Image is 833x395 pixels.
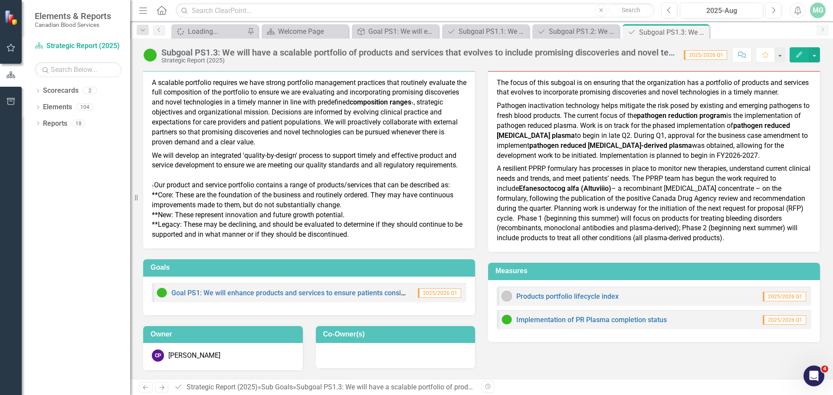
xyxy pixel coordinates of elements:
img: On Target [143,48,157,62]
span: 2025/2026 Q1 [684,50,727,60]
div: CP [152,349,164,362]
div: 18 [72,120,85,127]
p: We will develop an integrated 'quality-by-design' process to support timely and effective product... [152,149,466,240]
span: 1 [411,101,413,105]
div: Subgoal PS1.3: We will have a scalable portfolio of products and services that evolves to include... [161,48,675,57]
span: Search [622,7,640,13]
img: On Target [502,314,512,325]
p: A resilient PPRP formulary has processes in place to monitor new therapies, understand current cl... [497,162,811,243]
h3: Owner [151,330,298,338]
div: Welcome Page [278,26,346,37]
a: Welcome Page [264,26,346,37]
img: On Target [157,287,167,298]
button: 2025-Aug [680,3,763,18]
h3: Co-Owner(s) [323,330,471,338]
span: 2025/2026 Q1 [763,315,806,325]
h3: Goals [151,264,471,271]
a: Subgoal PS1.1: We will enhance our systems and processes to improve timely delivery of products a... [444,26,527,37]
img: No Information [502,291,512,301]
div: Subgoal PS1.1: We will enhance our systems and processes to improve timely delivery of products a... [459,26,527,37]
a: Implementation of PR Plasma completion status [516,316,667,324]
div: » » [174,382,475,392]
div: 2 [83,87,97,95]
strong: composition ranges [350,98,411,106]
a: Loading... [174,26,245,37]
div: Subgoal PS1.3: We will have a scalable portfolio of products and services that evolves to include... [296,383,792,391]
iframe: Intercom live chat [803,366,824,386]
a: Goal PS1: We will enhance products and services to ensure patients consistently receive safe, opt... [171,289,558,297]
strong: pathogen reduced [MEDICAL_DATA] plasma [497,121,790,140]
span: 2025/2026 Q1 [763,292,806,301]
button: Search [609,4,653,16]
div: [PERSON_NAME] [168,351,220,361]
a: Products portfolio lifecycle index [516,292,619,300]
small: Canadian Blood Services [35,21,111,28]
a: Strategic Report (2025) [35,41,121,51]
div: Loading... [188,26,245,37]
a: Reports [43,119,67,129]
input: Search ClearPoint... [176,3,655,18]
a: Strategic Report (2025) [187,383,258,391]
a: Scorecards [43,86,79,96]
span: 2025/2026 Q1 [418,288,461,298]
span: Elements & Reports [35,11,111,21]
div: Goal PS1: We will enhance products and services to ensure patients consistently receive safe, opt... [368,26,436,37]
a: Goal PS1: We will enhance products and services to ensure patients consistently receive safe, opt... [354,26,436,37]
strong: pathogen reduction program [637,111,726,120]
p: A scalable portfolio requires we have strong portfolio management practices that routinely evalua... [152,78,466,149]
input: Search Below... [35,62,121,77]
span: 4 [821,366,828,372]
div: Subgoal PS1.2: We will introduce tools and capabilities to influence utilization and improve nati... [549,26,617,37]
img: ClearPoint Strategy [3,9,20,26]
strong: Efanesoctocog alfa (Altuviiio) [519,184,611,193]
div: 2025-Aug [683,6,760,16]
h3: Measures [495,267,816,275]
div: Strategic Report (2025) [161,57,675,64]
div: Subgoal PS1.3: We will have a scalable portfolio of products and services that evolves to include... [639,27,707,38]
a: Elements [43,102,72,112]
p: The focus of this subgoal is on ensuring that the organization has a portfolio of products and se... [497,78,811,100]
strong: pathogen reduced [MEDICAL_DATA]-derived plasma [529,141,692,150]
span: 1 [152,184,154,188]
a: Sub Goals [261,383,293,391]
p: Pathogen inactivation technology helps mitigate the risk posed by existing and emerging pathogens... [497,99,811,162]
button: MG [810,3,826,18]
div: 104 [76,104,93,111]
a: Subgoal PS1.2: We will introduce tools and capabilities to influence utilization and improve nati... [535,26,617,37]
